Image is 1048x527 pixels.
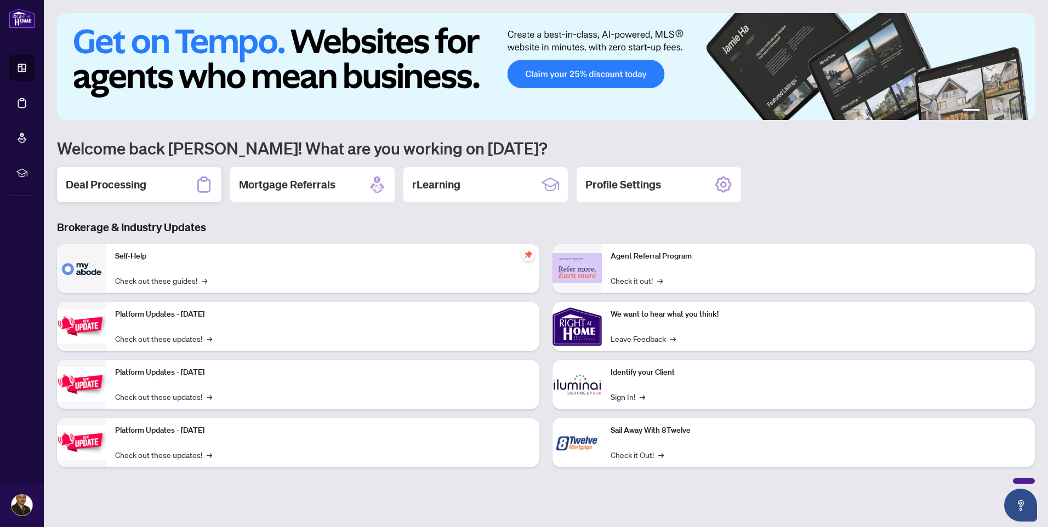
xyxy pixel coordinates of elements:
a: Check out these updates!→ [115,391,212,403]
p: Identify your Client [611,366,1026,379]
p: Platform Updates - [DATE] [115,425,531,437]
img: We want to hear what you think! [553,302,602,351]
span: → [202,274,207,287]
h2: rLearning [412,177,460,192]
p: Sail Away With 8Twelve [611,425,1026,437]
img: Sail Away With 8Twelve [553,418,602,467]
img: Self-Help [57,244,106,293]
a: Check it out!→ [611,274,663,287]
span: → [640,391,645,403]
span: → [207,391,212,403]
a: Check out these updates!→ [115,333,212,345]
span: → [670,333,676,345]
span: → [207,333,212,345]
a: Check it Out!→ [611,449,664,461]
p: Platform Updates - [DATE] [115,308,531,320]
button: 2 [984,109,989,113]
a: Check out these updates!→ [115,449,212,461]
a: Sign In!→ [611,391,645,403]
h3: Brokerage & Industry Updates [57,220,1035,235]
img: Slide 0 [57,13,1035,120]
img: logo [9,8,35,28]
button: 1 [962,109,980,113]
p: Agent Referral Program [611,250,1026,262]
img: Profile Icon [12,495,32,515]
p: Platform Updates - [DATE] [115,366,531,379]
h1: Welcome back [PERSON_NAME]! What are you working on [DATE]? [57,138,1035,158]
span: → [657,274,663,287]
img: Agent Referral Program [553,253,602,283]
a: Check out these guides!→ [115,274,207,287]
span: pushpin [522,248,535,261]
p: Self-Help [115,250,531,262]
span: → [658,449,664,461]
h2: Profile Settings [585,177,661,192]
a: Leave Feedback→ [611,333,676,345]
img: Platform Updates - July 21, 2025 [57,309,106,343]
img: Platform Updates - June 23, 2025 [57,425,106,460]
h2: Deal Processing [66,177,146,192]
p: We want to hear what you think! [611,308,1026,320]
img: Platform Updates - July 8, 2025 [57,367,106,402]
button: 6 [1019,109,1024,113]
button: 5 [1011,109,1015,113]
img: Identify your Client [553,360,602,409]
span: → [207,449,212,461]
button: 4 [1002,109,1006,113]
h2: Mortgage Referrals [239,177,335,192]
button: Open asap [1004,489,1037,522]
button: 3 [993,109,998,113]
